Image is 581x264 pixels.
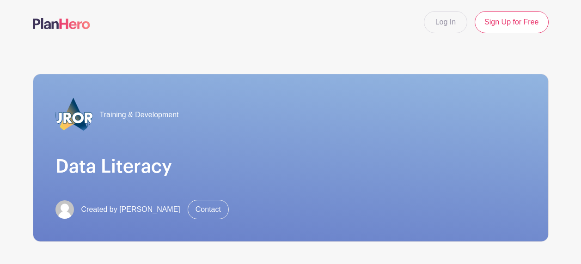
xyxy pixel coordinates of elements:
[55,200,74,219] img: default-ce2991bfa6775e67f084385cd625a349d9dcbb7a52a09fb2fda1e96e2d18dcdb.png
[55,156,526,178] h1: Data Literacy
[475,11,548,33] a: Sign Up for Free
[188,200,229,219] a: Contact
[55,96,92,133] img: 2023_COA_Horiz_Logo_PMS_BlueStroke%204.png
[100,109,179,120] span: Training & Development
[33,18,90,29] img: logo-507f7623f17ff9eddc593b1ce0a138ce2505c220e1c5a4e2b4648c50719b7d32.svg
[81,204,180,215] span: Created by [PERSON_NAME]
[424,11,467,33] a: Log In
